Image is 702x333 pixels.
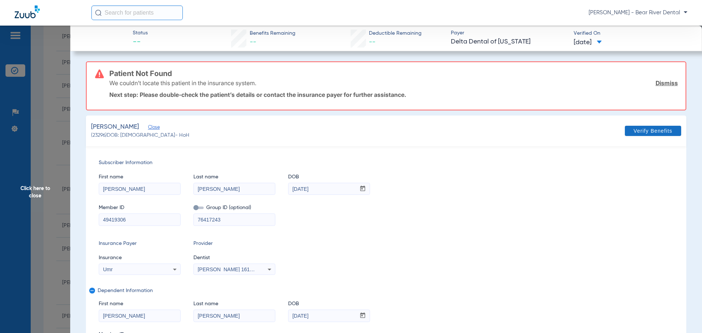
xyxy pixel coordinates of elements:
[193,173,275,181] span: Last name
[356,310,370,322] button: Open calendar
[95,69,104,78] img: error-icon
[250,30,295,37] span: Benefits Remaining
[193,204,275,212] span: Group ID (optional)
[95,10,102,16] img: Search Icon
[574,30,690,37] span: Verified On
[665,298,702,333] iframe: Chat Widget
[625,126,681,136] button: Verify Benefits
[99,159,673,167] span: Subscriber Information
[133,29,148,37] span: Status
[574,38,602,47] span: [DATE]
[99,204,181,212] span: Member ID
[250,39,256,45] span: --
[99,254,181,262] span: Insurance
[288,173,370,181] span: DOB
[193,254,275,262] span: Dentist
[15,5,40,18] img: Zuub Logo
[89,288,94,296] mat-icon: remove
[91,132,189,139] span: (23296) DOB: [DEMOGRAPHIC_DATA] - HoH
[356,183,370,195] button: Open calendar
[451,37,567,46] span: Delta Dental of [US_STATE]
[589,9,687,16] span: [PERSON_NAME] - Bear River Dental
[148,125,155,132] span: Close
[634,128,672,134] span: Verify Benefits
[198,266,270,272] span: [PERSON_NAME] 1619600715
[451,29,567,37] span: Payer
[369,39,375,45] span: --
[193,240,275,247] span: Provider
[193,300,275,308] span: Last name
[369,30,422,37] span: Deductible Remaining
[133,37,148,48] span: --
[91,122,139,132] span: [PERSON_NAME]
[103,266,113,272] span: Umr
[109,91,678,98] p: Next step: Please double-check the patient’s details or contact the insurance payer for further a...
[98,288,672,294] span: Dependent Information
[288,300,370,308] span: DOB
[99,300,181,308] span: First name
[109,70,678,77] h3: Patient Not Found
[656,79,678,87] a: Dismiss
[99,173,181,181] span: First name
[91,5,183,20] input: Search for patients
[99,240,181,247] span: Insurance Payer
[109,79,256,87] p: We couldn’t locate this patient in the insurance system.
